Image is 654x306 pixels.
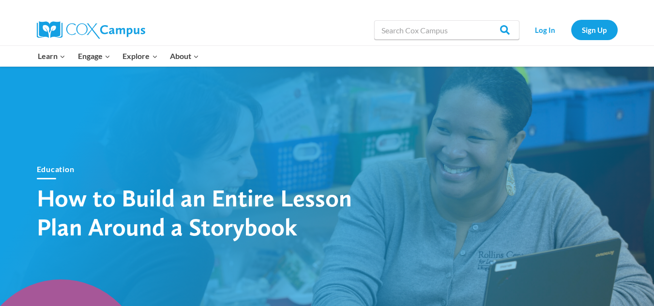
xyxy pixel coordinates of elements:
[37,183,376,241] h1: How to Build an Entire Lesson Plan Around a Storybook
[37,164,75,174] a: Education
[170,50,199,62] span: About
[374,20,519,40] input: Search Cox Campus
[37,21,145,39] img: Cox Campus
[571,20,618,40] a: Sign Up
[38,50,65,62] span: Learn
[122,50,157,62] span: Explore
[78,50,110,62] span: Engage
[32,46,205,66] nav: Primary Navigation
[524,20,618,40] nav: Secondary Navigation
[524,20,566,40] a: Log In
